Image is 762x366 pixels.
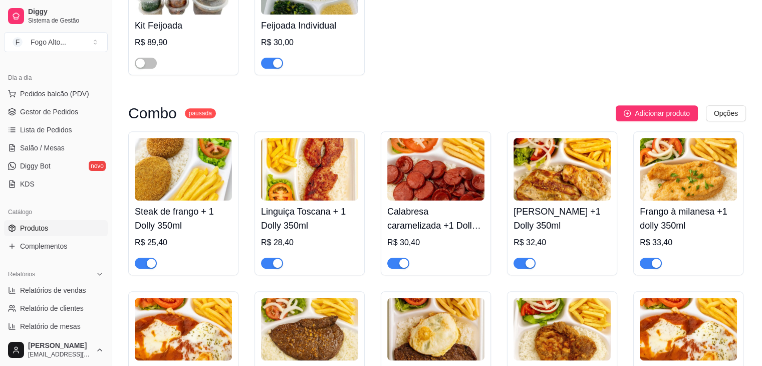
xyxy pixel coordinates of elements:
[261,19,358,33] h4: Feijoada Individual
[4,318,108,334] a: Relatório de mesas
[706,105,746,121] button: Opções
[31,37,66,47] div: Fogo Alto ...
[4,4,108,28] a: DiggySistema de Gestão
[640,237,737,249] div: R$ 33,40
[20,179,35,189] span: KDS
[640,205,737,233] h4: Frango à milanesa +1 dolly 350ml
[20,321,81,331] span: Relatório de mesas
[4,32,108,52] button: Select a team
[387,138,484,201] img: product-image
[13,37,23,47] span: F
[135,138,232,201] img: product-image
[514,298,611,360] img: product-image
[4,104,108,120] a: Gestor de Pedidos
[261,205,358,233] h4: Linguiça Toscana + 1 Dolly 350ml
[4,86,108,102] button: Pedidos balcão (PDV)
[714,108,738,119] span: Opções
[640,138,737,201] img: product-image
[514,205,611,233] h4: [PERSON_NAME] +1 Dolly 350ml
[135,298,232,360] img: product-image
[20,125,72,135] span: Lista de Pedidos
[616,105,698,121] button: Adicionar produto
[261,298,358,360] img: product-image
[135,237,232,249] div: R$ 25,40
[514,237,611,249] div: R$ 32,40
[28,350,92,358] span: [EMAIL_ADDRESS][DOMAIN_NAME]
[20,241,67,251] span: Complementos
[20,107,78,117] span: Gestor de Pedidos
[4,70,108,86] div: Dia a dia
[635,108,690,119] span: Adicionar produto
[4,176,108,192] a: KDS
[20,89,89,99] span: Pedidos balcão (PDV)
[135,205,232,233] h4: Steak de frango + 1 Dolly 350ml
[20,161,51,171] span: Diggy Bot
[4,338,108,362] button: [PERSON_NAME][EMAIL_ADDRESS][DOMAIN_NAME]
[640,298,737,360] img: product-image
[4,300,108,316] a: Relatório de clientes
[387,205,484,233] h4: Calabresa caramelizada +1 Dolly 350ml
[387,237,484,249] div: R$ 30,40
[4,158,108,174] a: Diggy Botnovo
[20,285,86,295] span: Relatórios de vendas
[4,220,108,236] a: Produtos
[135,37,232,49] div: R$ 89,90
[135,19,232,33] h4: Kit Feijoada
[261,237,358,249] div: R$ 28,40
[514,138,611,201] img: product-image
[4,238,108,254] a: Complementos
[4,122,108,138] a: Lista de Pedidos
[624,110,631,117] span: plus-circle
[4,140,108,156] a: Salão / Mesas
[20,223,48,233] span: Produtos
[387,298,484,360] img: product-image
[261,138,358,201] img: product-image
[261,37,358,49] div: R$ 30,00
[4,282,108,298] a: Relatórios de vendas
[28,341,92,350] span: [PERSON_NAME]
[128,107,177,119] h3: Combo
[28,17,104,25] span: Sistema de Gestão
[20,303,84,313] span: Relatório de clientes
[4,204,108,220] div: Catálogo
[20,143,65,153] span: Salão / Mesas
[8,270,35,278] span: Relatórios
[185,108,216,118] sup: pausada
[28,8,104,17] span: Diggy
